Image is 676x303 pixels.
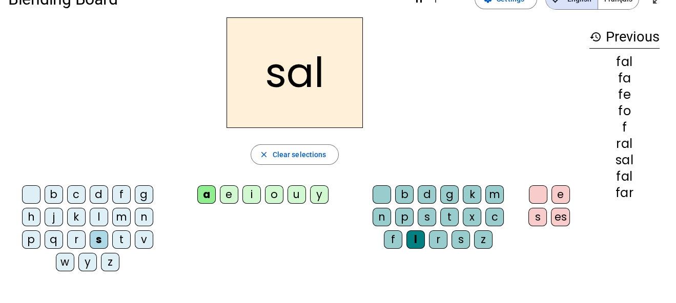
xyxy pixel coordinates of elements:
div: y [78,253,97,271]
div: z [474,230,493,249]
div: g [440,185,459,204]
div: f [384,230,402,249]
div: w [56,253,74,271]
div: d [90,185,108,204]
div: t [440,208,459,226]
div: es [551,208,570,226]
div: far [589,187,660,199]
div: l [90,208,108,226]
div: s [452,230,470,249]
div: r [67,230,86,249]
div: b [395,185,414,204]
mat-icon: close [259,150,269,159]
div: k [463,185,481,204]
mat-icon: history [589,31,602,43]
div: s [528,208,547,226]
div: fal [589,170,660,183]
div: m [112,208,131,226]
div: x [463,208,481,226]
div: n [135,208,153,226]
div: h [22,208,40,226]
div: sal [589,154,660,166]
div: e [551,185,570,204]
div: f [589,121,660,134]
h3: Previous [589,26,660,49]
div: fo [589,105,660,117]
div: d [418,185,436,204]
div: o [265,185,283,204]
div: ral [589,138,660,150]
div: v [135,230,153,249]
div: y [310,185,329,204]
div: fa [589,72,660,84]
div: p [395,208,414,226]
div: z [101,253,119,271]
div: t [112,230,131,249]
div: j [45,208,63,226]
div: fal [589,56,660,68]
div: f [112,185,131,204]
div: a [197,185,216,204]
div: fe [589,89,660,101]
h2: sal [227,17,363,128]
div: k [67,208,86,226]
div: c [67,185,86,204]
button: Clear selections [251,144,339,165]
div: u [288,185,306,204]
span: Clear selections [273,148,326,161]
div: i [242,185,261,204]
div: q [45,230,63,249]
div: e [220,185,238,204]
div: n [373,208,391,226]
div: l [406,230,425,249]
div: s [90,230,108,249]
div: m [485,185,504,204]
div: p [22,230,40,249]
div: r [429,230,447,249]
div: c [485,208,504,226]
div: s [418,208,436,226]
div: g [135,185,153,204]
div: b [45,185,63,204]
